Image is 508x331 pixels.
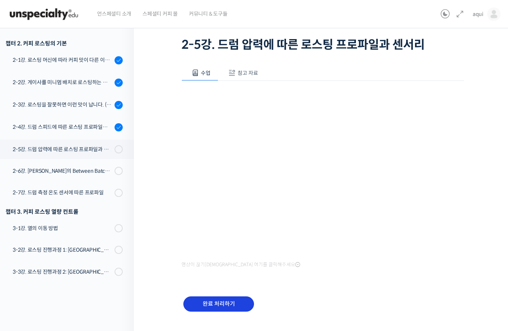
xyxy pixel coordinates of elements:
span: 홈 [23,247,28,253]
input: 완료 처리하기 [183,296,254,312]
div: 챕터 2. 커피 로스팅의 기본 [6,38,123,48]
span: 수업 [201,70,210,76]
div: 3-3강. 로스팅 진행과정 2: [GEOGRAPHIC_DATA], [GEOGRAPHIC_DATA] 구간 열량 컨트롤 [13,268,112,276]
a: 홈 [2,236,49,255]
span: 영상이 끊기[DEMOGRAPHIC_DATA] 여기를 클릭해주세요 [181,262,300,268]
div: 2-3강. 로스팅을 잘못하면 이런 맛이 납니다. (로스팅 디팩트의 이해) [13,101,112,109]
div: 2-4강. 드럼 스피드에 따른 로스팅 프로파일과 센서리 [13,123,112,131]
span: 대화 [68,248,77,254]
div: 2-1강. 로스팅 머신에 따라 커피 맛이 다른 이유 (로스팅 머신의 매커니즘과 열원) [13,56,112,64]
a: 설정 [96,236,143,255]
div: 3-2강. 로스팅 진행과정 1: [GEOGRAPHIC_DATA] 구간 열량 컨트롤 [13,246,112,254]
h1: 2-5강. 드럼 압력에 따른 로스팅 프로파일과 센서리 [181,38,464,52]
div: 3-1강. 열의 이동 방법 [13,224,112,232]
span: 참고 자료 [238,70,258,76]
span: 설정 [115,247,124,253]
div: 2-5강. 드럼 압력에 따른 로스팅 프로파일과 센서리 [13,145,112,153]
span: aqui [473,11,483,17]
div: 2-7강. 드럼 측정 온도 센서에 따른 프로파일 [13,188,112,197]
div: 2-2강. 게이샤를 미니멈 배치로 로스팅하는 이유 (로스터기 용량과 배치 사이즈) [13,78,112,86]
div: 2-6강. [PERSON_NAME]의 Between Batch Protocol [13,167,112,175]
div: 챕터 3. 커피 로스팅 열량 컨트롤 [6,207,123,217]
a: 대화 [49,236,96,255]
